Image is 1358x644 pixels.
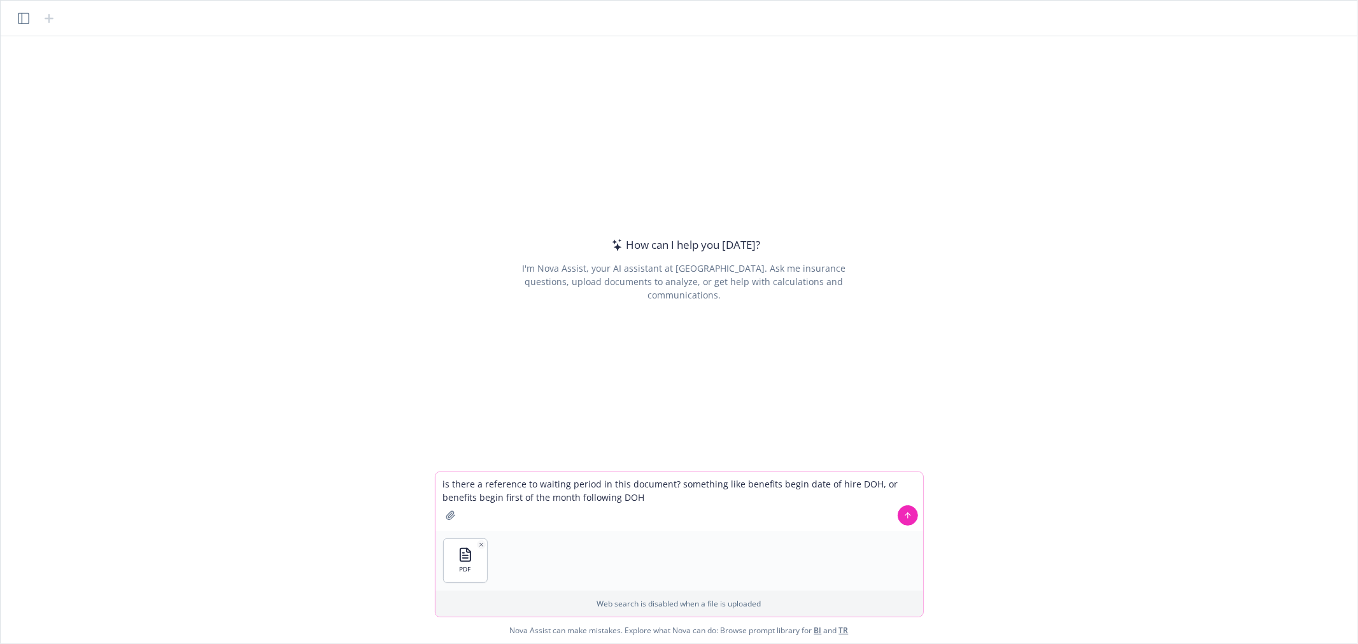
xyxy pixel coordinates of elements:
[460,565,471,573] span: PDF
[505,262,863,302] div: I'm Nova Assist, your AI assistant at [GEOGRAPHIC_DATA]. Ask me insurance questions, upload docum...
[444,539,487,582] button: PDF
[839,625,849,636] a: TR
[510,617,849,643] span: Nova Assist can make mistakes. Explore what Nova can do: Browse prompt library for and
[608,237,760,253] div: How can I help you [DATE]?
[435,472,923,531] textarea: is there a reference to waiting period in this document? something like benefits begin date of hi...
[443,598,916,609] p: Web search is disabled when a file is uploaded
[814,625,822,636] a: BI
